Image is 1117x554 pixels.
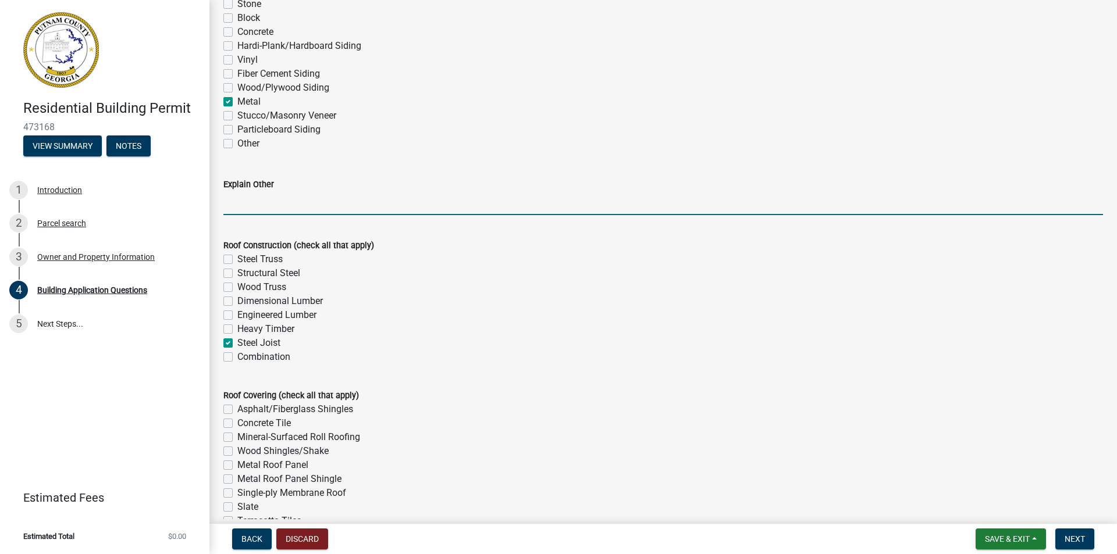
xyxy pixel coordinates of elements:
[237,266,300,280] label: Structural Steel
[9,486,191,509] a: Estimated Fees
[237,137,259,151] label: Other
[237,67,320,81] label: Fiber Cement Siding
[241,534,262,544] span: Back
[237,472,341,486] label: Metal Roof Panel Shingle
[1055,528,1094,549] button: Next
[223,181,274,189] label: Explain Other
[37,286,147,294] div: Building Application Questions
[237,294,323,308] label: Dimensional Lumber
[23,532,74,540] span: Estimated Total
[106,135,151,156] button: Notes
[237,416,291,430] label: Concrete Tile
[237,430,360,444] label: Mineral-Surfaced Roll Roofing
[237,350,290,364] label: Combination
[237,500,258,514] label: Slate
[237,109,336,123] label: Stucco/Masonry Veneer
[168,532,186,540] span: $0.00
[23,12,99,88] img: Putnam County, Georgia
[237,81,329,95] label: Wood/Plywood Siding
[9,181,28,199] div: 1
[237,444,329,458] label: Wood Shingles/Shake
[237,95,261,109] label: Metal
[237,11,260,25] label: Block
[237,336,280,350] label: Steel Joist
[237,123,321,137] label: Particleboard Siding
[23,100,200,117] h4: Residential Building Permit
[976,528,1046,549] button: Save & Exit
[23,142,102,151] wm-modal-confirm: Summary
[232,528,272,549] button: Back
[237,308,316,322] label: Engineered Lumber
[9,281,28,299] div: 4
[1065,534,1085,544] span: Next
[237,514,301,528] label: Terracotta Tiles
[276,528,328,549] button: Discard
[223,392,359,400] label: Roof Covering (check all that apply)
[106,142,151,151] wm-modal-confirm: Notes
[37,186,82,194] div: Introduction
[237,280,286,294] label: Wood Truss
[985,534,1030,544] span: Save & Exit
[37,253,155,261] div: Owner and Property Information
[23,121,186,133] span: 473168
[23,135,102,156] button: View Summary
[237,322,294,336] label: Heavy Timber
[237,402,353,416] label: Asphalt/Fiberglass Shingles
[237,458,308,472] label: Metal Roof Panel
[223,242,374,250] label: Roof Construction (check all that apply)
[9,314,28,333] div: 5
[237,53,258,67] label: Vinyl
[9,248,28,266] div: 3
[237,252,283,266] label: Steel Truss
[237,39,361,53] label: Hardi-Plank/Hardboard Siding
[37,219,86,227] div: Parcel search
[237,486,346,500] label: Single-ply Membrane Roof
[9,214,28,233] div: 2
[237,25,273,39] label: Concrete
